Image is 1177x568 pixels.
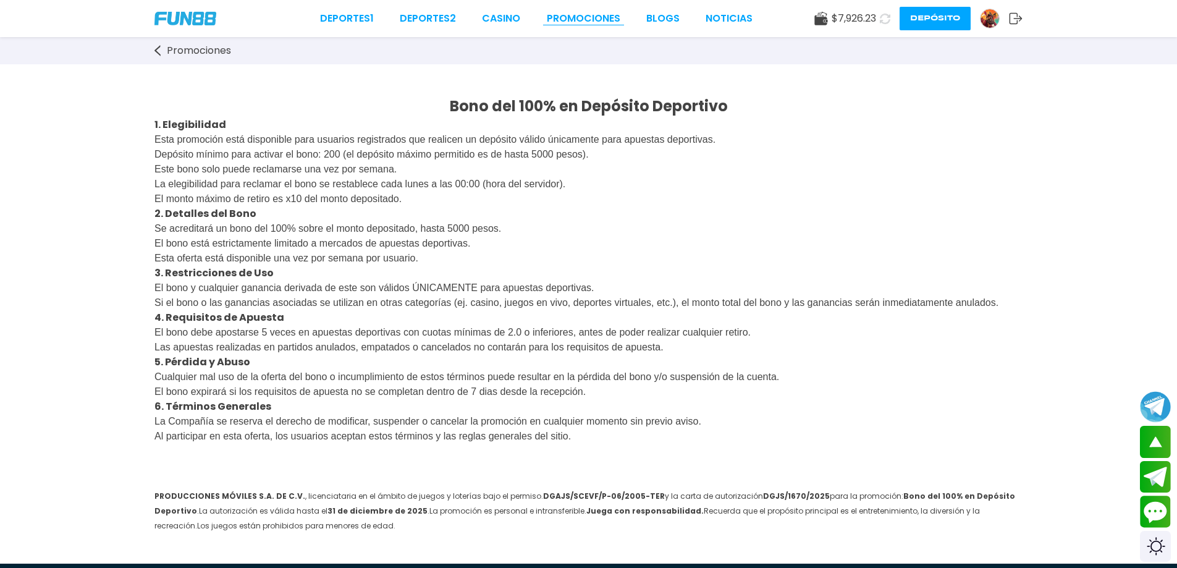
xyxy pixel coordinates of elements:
[327,506,428,516] strong: 31 de diciembre de 2025
[154,355,250,369] strong: 5. Pérdida y Abuso
[1140,496,1171,528] button: Contact customer service
[167,43,231,58] span: Promociones
[154,399,271,413] strong: 6. Términos Generales
[154,491,1015,531] span: , licenciataria en el ámbito de juegos y loterías bajo el permiso. y la carta de autorización par...
[646,11,680,26] a: BLOGS
[832,11,876,26] span: $ 7,926.23
[154,266,274,280] strong: 3. Restricciones de Uso
[543,491,665,501] strong: DGAJS/SCEVF/P-06/2005-TER
[900,7,971,30] button: Depósito
[154,282,998,308] span: El bono y cualquier ganancia derivada de este son válidos ÚNICAMENTE para apuestas deportivas. Si...
[154,134,715,204] span: Esta promoción está disponible para usuarios registrados que realicen un depósito válido únicamen...
[154,491,305,501] strong: PRODUCCIONES MÓVILES S.A. DE C.V.
[1140,531,1171,562] div: Switch theme
[154,327,751,352] span: El bono debe apostarse 5 veces en apuestas deportivas con cuotas mínimas de 2.0 o inferiores, ant...
[547,11,620,26] a: Promociones
[154,12,216,25] img: Company Logo
[154,371,779,397] span: Cualquier mal uso de la oferta del bono o incumplimiento de estos términos puede resultar en la p...
[400,11,456,26] a: Deportes2
[154,416,701,441] span: La Compañía se reserva el derecho de modificar, suspender o cancelar la promoción en cualquier mo...
[154,206,256,221] strong: 2. Detalles del Bono
[980,9,1009,28] a: Avatar
[154,310,284,324] strong: 4. Requisitos de Apuesta
[154,117,226,132] strong: 1. Elegibilidad
[154,43,243,58] a: Promociones
[1140,426,1171,458] button: scroll up
[482,11,520,26] a: CASINO
[320,11,374,26] a: Deportes1
[154,223,501,263] span: Se acreditará un bono del 100% sobre el monto depositado, hasta 5000 pesos. El bono está estricta...
[1140,461,1171,493] button: Join telegram
[706,11,753,26] a: NOTICIAS
[1140,391,1171,423] button: Join telegram channel
[763,491,830,501] strong: DGJS/1670/2025
[450,96,728,116] strong: Bono del 100% en Depósito Deportivo
[586,506,704,516] strong: Juega con responsabilidad.
[981,9,999,28] img: Avatar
